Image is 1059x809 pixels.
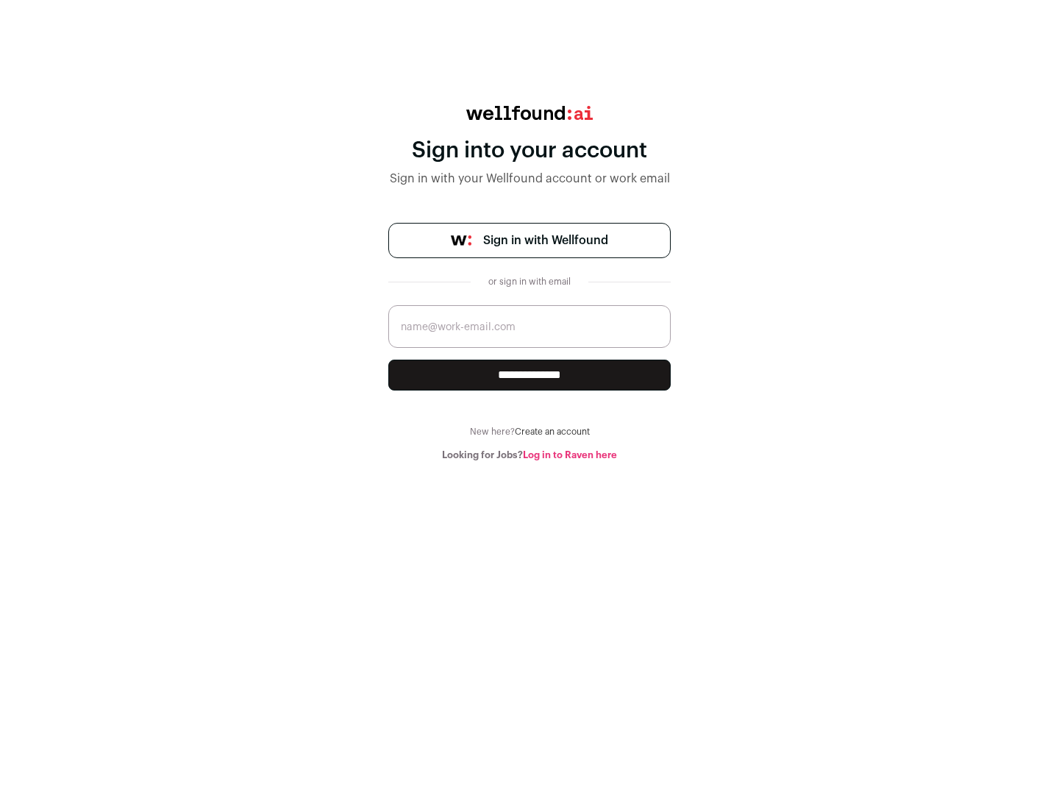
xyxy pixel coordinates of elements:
[388,426,671,438] div: New here?
[388,305,671,348] input: name@work-email.com
[388,223,671,258] a: Sign in with Wellfound
[388,138,671,164] div: Sign into your account
[451,235,471,246] img: wellfound-symbol-flush-black-fb3c872781a75f747ccb3a119075da62bfe97bd399995f84a933054e44a575c4.png
[466,106,593,120] img: wellfound:ai
[523,450,617,460] a: Log in to Raven here
[388,449,671,461] div: Looking for Jobs?
[483,232,608,249] span: Sign in with Wellfound
[388,170,671,188] div: Sign in with your Wellfound account or work email
[482,276,577,288] div: or sign in with email
[515,427,590,436] a: Create an account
